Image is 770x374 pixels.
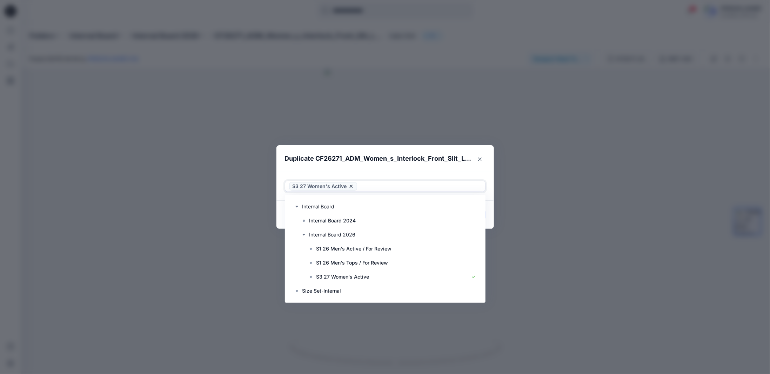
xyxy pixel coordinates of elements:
[316,273,369,281] p: S3 27 Women's Active
[316,259,388,267] p: S1 26 Men's Tops / For Review
[316,245,392,253] p: S1 26 Men's Active / For Review
[309,216,356,225] p: Internal Board 2024
[285,154,471,163] p: Duplicate CF26271_ADM_Women_s_Interlock_Front_Slit_Legging
[302,287,341,295] p: Size Set-Internal
[293,182,347,191] span: S3 27 Women's Active
[474,154,486,165] button: Close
